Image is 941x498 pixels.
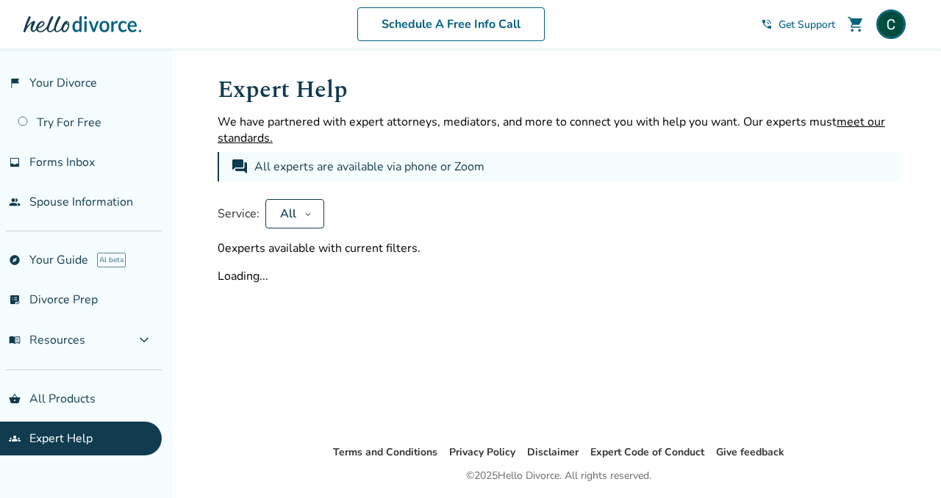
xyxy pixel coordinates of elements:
a: Expert Code of Conduct [590,445,704,459]
a: Schedule A Free Info Call [357,7,545,41]
span: forum [231,158,248,176]
li: Give feedback [716,444,784,461]
li: Disclaimer [527,444,579,461]
span: people [9,196,21,208]
div: All experts are available via phone or Zoom [254,158,487,176]
div: © 2025 Hello Divorce. All rights reserved. [466,467,651,485]
span: Resources [9,332,85,348]
a: Terms and Conditions [333,445,437,459]
span: phone_in_talk [761,18,773,30]
span: menu_book [9,334,21,346]
span: groups [9,433,21,444]
span: inbox [9,156,21,168]
div: Loading... [218,268,900,284]
span: Service: [218,206,260,222]
span: expand_more [135,331,153,349]
div: All [278,206,298,222]
span: shopping_basket [9,393,21,405]
span: meet our standards. [218,114,885,146]
a: phone_in_talkGet Support [761,18,835,32]
a: Privacy Policy [449,445,515,459]
p: We have partnered with expert attorneys, mediators, and more to connect you with help you want. O... [218,114,900,146]
span: Forms Inbox [29,154,95,170]
img: Christina Reilly [876,10,906,39]
div: 0 experts available with current filters. [218,240,900,256]
span: explore [9,254,21,266]
span: Get Support [779,18,835,32]
span: list_alt_check [9,294,21,306]
span: shopping_cart [847,15,865,33]
span: flag_2 [9,77,21,89]
button: All [265,199,324,228]
h1: Expert Help [218,72,900,108]
span: AI beta [97,253,126,267]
